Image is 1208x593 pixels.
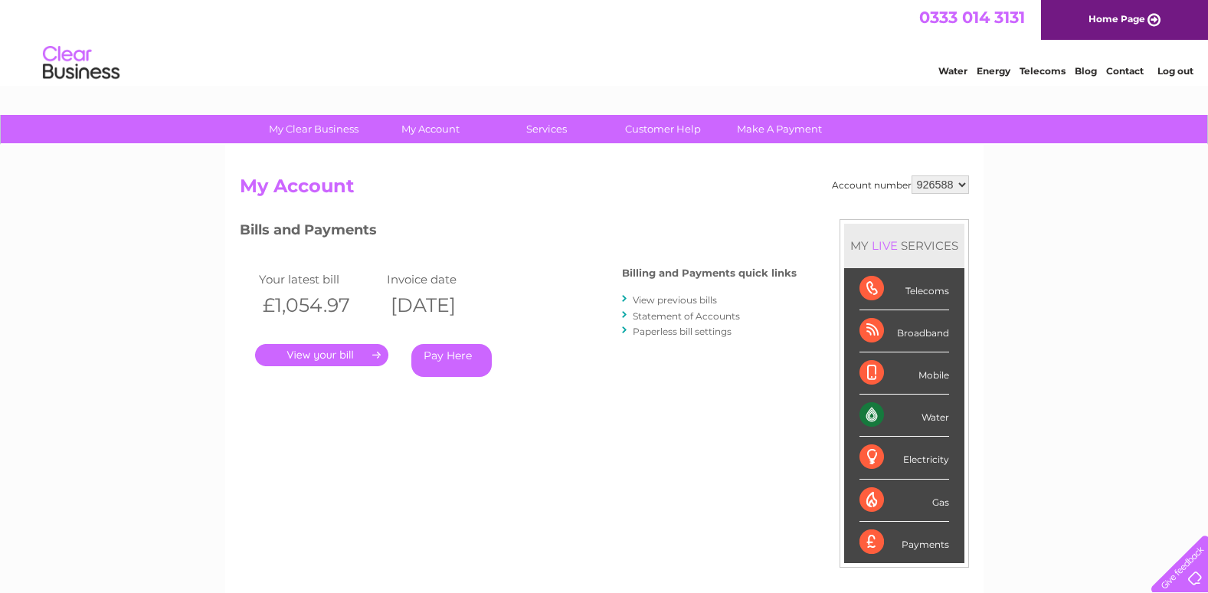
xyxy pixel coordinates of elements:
[1106,65,1144,77] a: Contact
[255,269,384,290] td: Your latest bill
[633,310,740,322] a: Statement of Accounts
[844,224,964,267] div: MY SERVICES
[383,269,512,290] td: Invoice date
[859,480,949,522] div: Gas
[859,310,949,352] div: Broadband
[859,437,949,479] div: Electricity
[243,8,967,74] div: Clear Business is a trading name of Verastar Limited (registered in [GEOGRAPHIC_DATA] No. 3667643...
[240,219,797,246] h3: Bills and Payments
[859,268,949,310] div: Telecoms
[622,267,797,279] h4: Billing and Payments quick links
[977,65,1010,77] a: Energy
[633,326,732,337] a: Paperless bill settings
[411,344,492,377] a: Pay Here
[716,115,843,143] a: Make A Payment
[859,395,949,437] div: Water
[1020,65,1066,77] a: Telecoms
[1075,65,1097,77] a: Blog
[240,175,969,205] h2: My Account
[832,175,969,194] div: Account number
[250,115,377,143] a: My Clear Business
[483,115,610,143] a: Services
[42,40,120,87] img: logo.png
[367,115,493,143] a: My Account
[919,8,1025,27] a: 0333 014 3131
[255,290,384,321] th: £1,054.97
[869,238,901,253] div: LIVE
[938,65,967,77] a: Water
[633,294,717,306] a: View previous bills
[1157,65,1193,77] a: Log out
[859,352,949,395] div: Mobile
[859,522,949,563] div: Payments
[383,290,512,321] th: [DATE]
[600,115,726,143] a: Customer Help
[255,344,388,366] a: .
